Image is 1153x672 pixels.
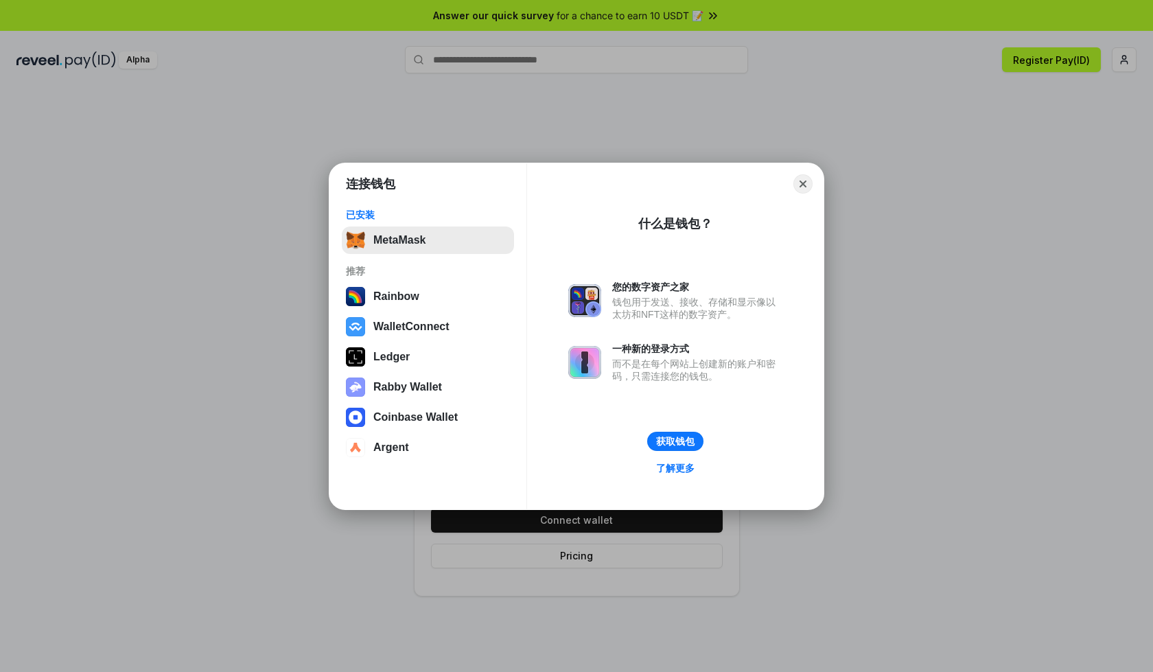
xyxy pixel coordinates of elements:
[373,441,409,454] div: Argent
[342,343,514,371] button: Ledger
[342,373,514,401] button: Rabby Wallet
[568,284,601,317] img: svg+xml,%3Csvg%20xmlns%3D%22http%3A%2F%2Fwww.w3.org%2F2000%2Fsvg%22%20fill%3D%22none%22%20viewBox...
[346,378,365,397] img: svg+xml,%3Csvg%20xmlns%3D%22http%3A%2F%2Fwww.w3.org%2F2000%2Fsvg%22%20fill%3D%22none%22%20viewBox...
[373,234,426,246] div: MetaMask
[648,459,703,477] a: 了解更多
[342,313,514,340] button: WalletConnect
[612,296,782,321] div: 钱包用于发送、接收、存储和显示像以太坊和NFT这样的数字资产。
[612,343,782,355] div: 一种新的登录方式
[656,462,695,474] div: 了解更多
[346,209,510,221] div: 已安装
[346,287,365,306] img: svg+xml,%3Csvg%20width%3D%22120%22%20height%3D%22120%22%20viewBox%3D%220%200%20120%20120%22%20fil...
[342,227,514,254] button: MetaMask
[346,347,365,367] img: svg+xml,%3Csvg%20xmlns%3D%22http%3A%2F%2Fwww.w3.org%2F2000%2Fsvg%22%20width%3D%2228%22%20height%3...
[656,435,695,448] div: 获取钱包
[373,381,442,393] div: Rabby Wallet
[568,346,601,379] img: svg+xml,%3Csvg%20xmlns%3D%22http%3A%2F%2Fwww.w3.org%2F2000%2Fsvg%22%20fill%3D%22none%22%20viewBox...
[346,265,510,277] div: 推荐
[638,216,712,232] div: 什么是钱包？
[346,231,365,250] img: svg+xml,%3Csvg%20fill%3D%22none%22%20height%3D%2233%22%20viewBox%3D%220%200%2035%2033%22%20width%...
[373,351,410,363] div: Ledger
[647,432,703,451] button: 获取钱包
[373,411,458,424] div: Coinbase Wallet
[342,404,514,431] button: Coinbase Wallet
[346,317,365,336] img: svg+xml,%3Csvg%20width%3D%2228%22%20height%3D%2228%22%20viewBox%3D%220%200%2028%2028%22%20fill%3D...
[612,358,782,382] div: 而不是在每个网站上创建新的账户和密码，只需连接您的钱包。
[342,434,514,461] button: Argent
[346,176,395,192] h1: 连接钱包
[342,283,514,310] button: Rainbow
[612,281,782,293] div: 您的数字资产之家
[793,174,813,194] button: Close
[346,438,365,457] img: svg+xml,%3Csvg%20width%3D%2228%22%20height%3D%2228%22%20viewBox%3D%220%200%2028%2028%22%20fill%3D...
[373,290,419,303] div: Rainbow
[346,408,365,427] img: svg+xml,%3Csvg%20width%3D%2228%22%20height%3D%2228%22%20viewBox%3D%220%200%2028%2028%22%20fill%3D...
[373,321,450,333] div: WalletConnect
